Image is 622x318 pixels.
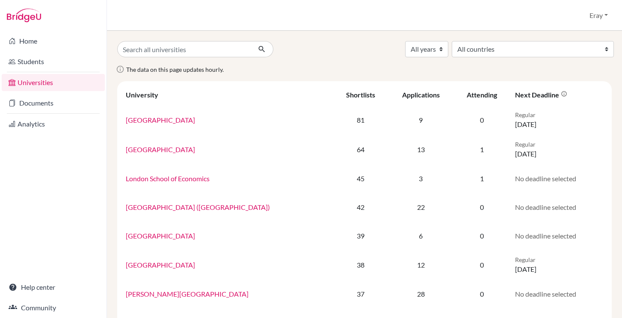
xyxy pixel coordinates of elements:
td: 42 [334,193,388,221]
a: Analytics [2,115,105,132]
td: 6 [388,221,453,250]
td: 28 [388,280,453,308]
td: 0 [454,280,510,308]
td: 9 [388,105,453,135]
th: University [121,85,334,105]
td: 1 [454,135,510,164]
td: 13 [388,135,453,164]
p: Regular [515,255,603,264]
div: Applications [402,91,440,99]
td: 0 [454,105,510,135]
td: 45 [334,164,388,193]
span: No deadline selected [515,174,576,183]
td: 38 [334,250,388,280]
td: 0 [454,250,510,280]
td: 1 [454,164,510,193]
div: Shortlists [346,91,375,99]
td: 22 [388,193,453,221]
span: No deadline selected [515,232,576,240]
a: [PERSON_NAME][GEOGRAPHIC_DATA] [126,290,249,298]
a: [GEOGRAPHIC_DATA] [126,116,195,124]
a: [GEOGRAPHIC_DATA] [126,232,195,240]
a: [GEOGRAPHIC_DATA] ([GEOGRAPHIC_DATA]) [126,203,270,211]
a: [GEOGRAPHIC_DATA] [126,261,195,269]
span: No deadline selected [515,290,576,298]
a: Help center [2,279,105,296]
button: Eray [586,7,612,24]
p: Regular [515,110,603,119]
a: Universities [2,74,105,91]
a: [GEOGRAPHIC_DATA] [126,145,195,153]
td: 12 [388,250,453,280]
td: 39 [334,221,388,250]
td: 0 [454,193,510,221]
input: Search all universities [117,41,251,57]
td: [DATE] [510,250,608,280]
a: Students [2,53,105,70]
div: Attending [467,91,497,99]
a: Community [2,299,105,316]
td: 3 [388,164,453,193]
td: 37 [334,280,388,308]
p: Regular [515,140,603,149]
div: Next deadline [515,91,567,99]
td: 64 [334,135,388,164]
img: Bridge-U [7,9,41,22]
span: The data on this page updates hourly. [126,66,224,73]
td: [DATE] [510,135,608,164]
a: London School of Economics [126,174,210,183]
span: No deadline selected [515,203,576,211]
a: Documents [2,94,105,112]
td: 81 [334,105,388,135]
td: [DATE] [510,105,608,135]
td: 0 [454,221,510,250]
a: Home [2,32,105,50]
